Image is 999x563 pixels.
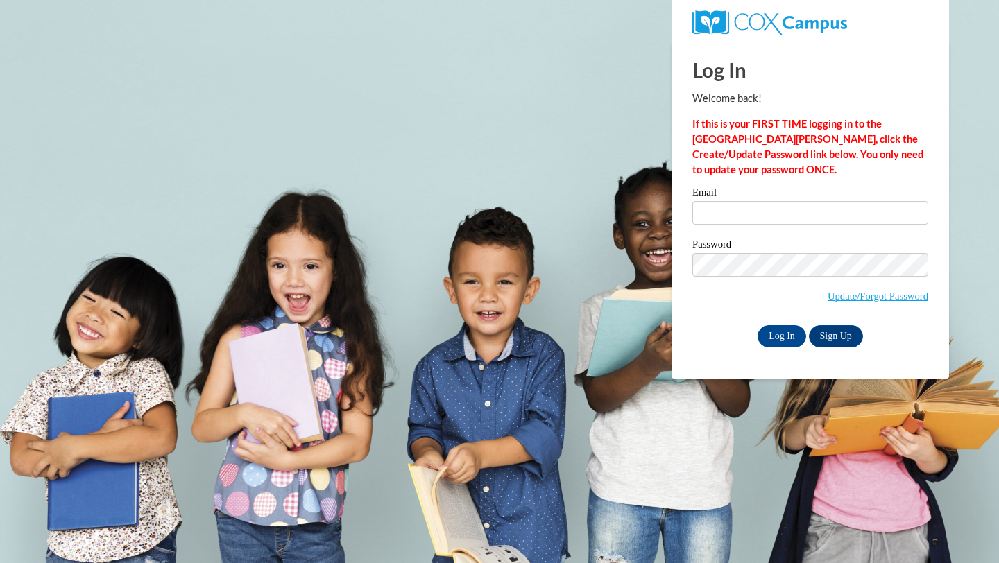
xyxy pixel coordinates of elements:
a: COX Campus [692,16,847,28]
a: Sign Up [809,325,863,347]
p: Welcome back! [692,91,928,106]
label: Email [692,187,928,201]
strong: If this is your FIRST TIME logging in to the [GEOGRAPHIC_DATA][PERSON_NAME], click the Create/Upd... [692,118,923,175]
input: Log In [758,325,806,347]
img: COX Campus [692,10,847,35]
h1: Log In [692,55,928,84]
label: Password [692,239,928,253]
a: Update/Forgot Password [828,291,928,302]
